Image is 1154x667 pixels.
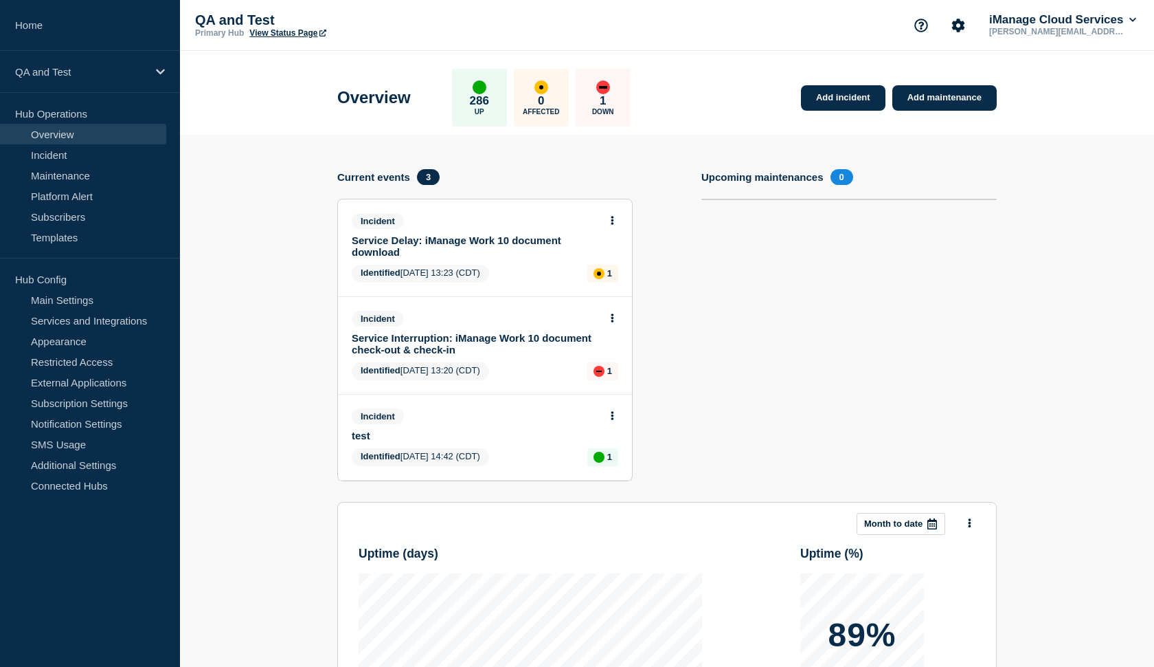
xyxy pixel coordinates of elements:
div: down [596,80,610,94]
h3: Uptime ( days ) [359,547,438,561]
h4: Current events [337,171,410,183]
span: Identified [361,267,400,278]
button: Support [907,11,936,40]
div: down [593,366,604,377]
p: 1 [607,268,612,278]
a: Add incident [801,85,885,111]
div: up [593,452,604,463]
span: Identified [361,365,400,375]
a: Service Delay: iManage Work 10 document download [352,234,600,258]
a: test [352,430,600,441]
a: Add maintenance [892,85,997,111]
button: Month to date [857,513,945,535]
button: iManage Cloud Services [986,13,1139,27]
span: 3 [417,169,440,185]
span: Incident [352,408,404,424]
p: 1 [600,94,606,108]
p: 0 [538,94,544,108]
p: [PERSON_NAME][EMAIL_ADDRESS][PERSON_NAME][DOMAIN_NAME] [986,27,1129,36]
span: Incident [352,213,404,229]
span: 0 [830,169,853,185]
div: affected [593,268,604,279]
span: Incident [352,311,404,327]
div: up [473,80,486,94]
p: Up [475,108,484,116]
p: QA and Test [15,66,147,78]
p: 1 [607,366,612,376]
p: 1 [607,452,612,462]
p: 89% [828,619,896,652]
p: Down [592,108,614,116]
span: [DATE] 13:23 (CDT) [352,265,489,283]
h4: Upcoming maintenances [701,171,824,183]
p: Primary Hub [195,28,244,38]
h3: Uptime ( % ) [800,547,863,561]
span: Identified [361,451,400,461]
p: Affected [523,108,559,116]
span: [DATE] 13:20 (CDT) [352,362,489,380]
a: View Status Page [249,28,326,38]
a: Service Interruption: iManage Work 10 document check-out & check-in [352,332,600,356]
button: Account settings [944,11,973,40]
p: 286 [470,94,489,108]
span: [DATE] 14:42 (CDT) [352,448,489,466]
p: QA and Test [195,12,470,28]
h1: Overview [337,88,411,107]
p: Month to date [864,518,923,529]
div: affected [534,80,548,94]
